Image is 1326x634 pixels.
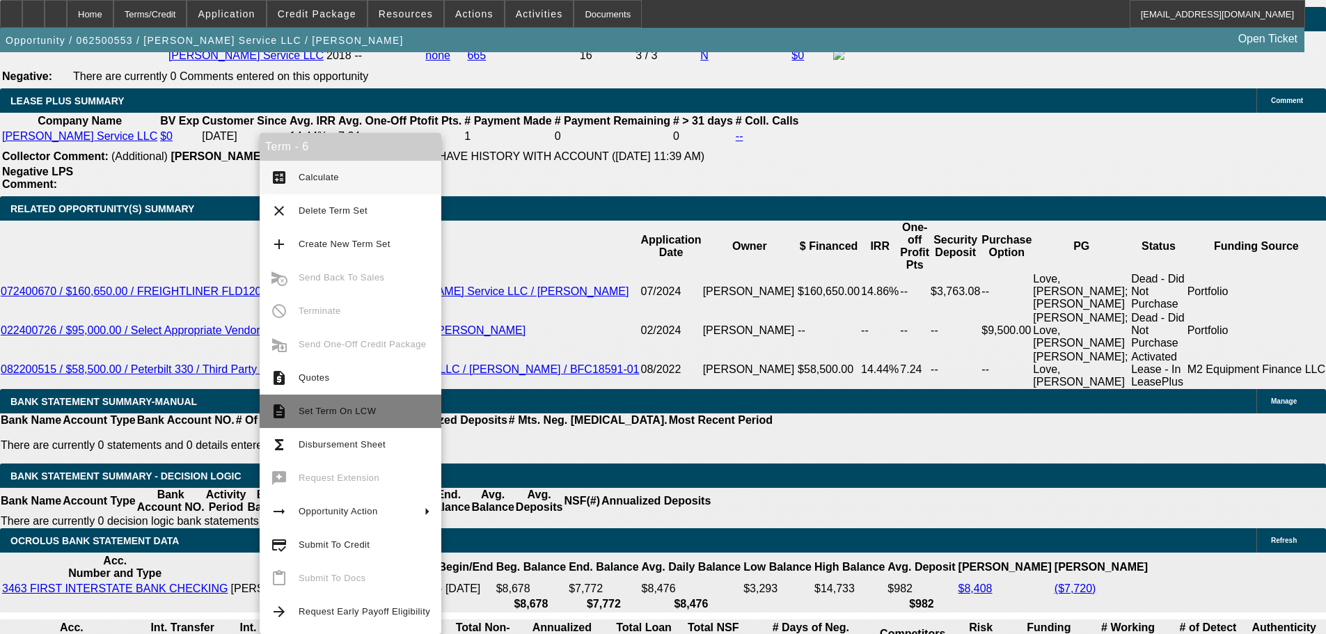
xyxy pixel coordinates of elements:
[860,272,899,311] td: 14.86%
[640,311,702,350] td: 02/2024
[171,150,268,162] b: [PERSON_NAME]:
[743,554,812,580] th: Low Balance
[2,583,228,594] a: 3463 FIRST INTERSTATE BANK CHECKING
[899,272,930,311] td: --
[899,221,930,272] th: One-off Profit Pts
[641,597,742,611] th: $8,476
[1187,221,1326,272] th: Funding Source
[1055,583,1096,594] a: ($7,720)
[202,115,287,127] b: Customer Since
[636,49,697,62] div: 3 / 3
[887,554,956,580] th: Avg. Deposit
[555,115,670,127] b: # Payment Remaining
[271,236,287,253] mat-icon: add
[260,133,441,161] div: Term - 6
[580,49,633,62] div: 16
[289,129,336,143] td: 14.44%
[10,203,194,214] span: RELATED OPPORTUNITY(S) SUMMARY
[379,8,433,19] span: Resources
[271,203,287,219] mat-icon: clear
[496,582,567,596] td: $8,678
[2,150,109,162] b: Collector Comment:
[425,49,450,61] a: none
[338,129,462,143] td: 7.24
[299,606,430,617] span: Request Early Payoff Eligibility
[2,70,52,82] b: Negative:
[930,221,981,272] th: Security Deposit
[1130,311,1187,350] td: Dead - Did Not Purchase
[62,413,136,427] th: Account Type
[10,535,179,546] span: OCROLUS BANK STATEMENT DATA
[702,272,797,311] td: [PERSON_NAME]
[981,311,1032,350] td: $9,500.00
[958,583,993,594] a: $8,408
[601,488,711,514] th: Annualized Deposits
[271,537,287,553] mat-icon: credit_score
[1,324,526,336] a: 022400726 / $95,000.00 / Select Appropriate Vendor / [PERSON_NAME] Service LLC / [PERSON_NAME]
[1187,311,1326,350] td: Portfolio
[338,115,461,127] b: Avg. One-Off Ptofit Pts.
[427,488,471,514] th: End. Balance
[187,1,265,27] button: Application
[271,169,287,186] mat-icon: calculate
[640,221,702,272] th: Application Date
[198,8,255,19] span: Application
[1130,350,1187,389] td: Activated Lease - In LeasePlus
[136,488,205,514] th: Bank Account NO.
[516,8,563,19] span: Activities
[797,311,860,350] td: --
[368,1,443,27] button: Resources
[496,554,567,580] th: Beg. Balance
[736,115,799,127] b: # Coll. Calls
[887,597,956,611] th: $982
[930,311,981,350] td: --
[271,403,287,420] mat-icon: description
[1187,272,1326,311] td: Portfolio
[278,8,356,19] span: Credit Package
[899,311,930,350] td: --
[1130,272,1187,311] td: Dead - Did Not Purchase
[700,49,709,61] a: N
[797,272,860,311] td: $160,650.00
[791,49,804,61] a: $0
[702,311,797,350] td: [PERSON_NAME]
[1032,272,1130,311] td: Love, [PERSON_NAME]; [PERSON_NAME]
[1233,27,1303,51] a: Open Ticket
[641,554,742,580] th: Avg. Daily Balance
[736,130,743,142] a: --
[201,129,287,143] td: [DATE]
[400,582,494,596] td: [DATE] - [DATE]
[833,49,844,60] img: facebook-icon.png
[797,221,860,272] th: $ Financed
[230,582,399,596] td: [PERSON_NAME] SERVICE LLC
[445,1,504,27] button: Actions
[299,406,376,416] span: Set Term On LCW
[1130,221,1187,272] th: Status
[981,272,1032,311] td: --
[860,350,899,389] td: 14.44%
[981,350,1032,389] td: --
[1032,221,1130,272] th: PG
[1271,397,1297,405] span: Manage
[505,1,574,27] button: Activities
[136,413,235,427] th: Bank Account NO.
[400,554,494,580] th: Period Begin/End
[640,272,702,311] td: 07/2024
[299,172,339,182] span: Calculate
[640,350,702,389] td: 08/2022
[271,503,287,520] mat-icon: arrow_right_alt
[271,370,287,386] mat-icon: request_quote
[160,130,173,142] a: $0
[267,1,367,27] button: Credit Package
[10,470,242,482] span: Bank Statement Summary - Decision Logic
[702,350,797,389] td: [PERSON_NAME]
[397,413,507,427] th: Annualized Deposits
[702,221,797,272] th: Owner
[981,221,1032,272] th: Purchase Option
[271,150,704,162] span: THIS IS A SOLD LEASE. I DONT HAVE HISTORY WITH ACCOUNT ([DATE] 11:39 AM)
[1,363,640,375] a: 082200515 / $58,500.00 / Peterbilt 330 / Third Party Vendor / [PERSON_NAME] Service LLC / [PERSON...
[508,413,668,427] th: # Mts. Neg. [MEDICAL_DATA].
[299,506,378,516] span: Opportunity Action
[641,582,742,596] td: $8,476
[568,554,639,580] th: End. Balance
